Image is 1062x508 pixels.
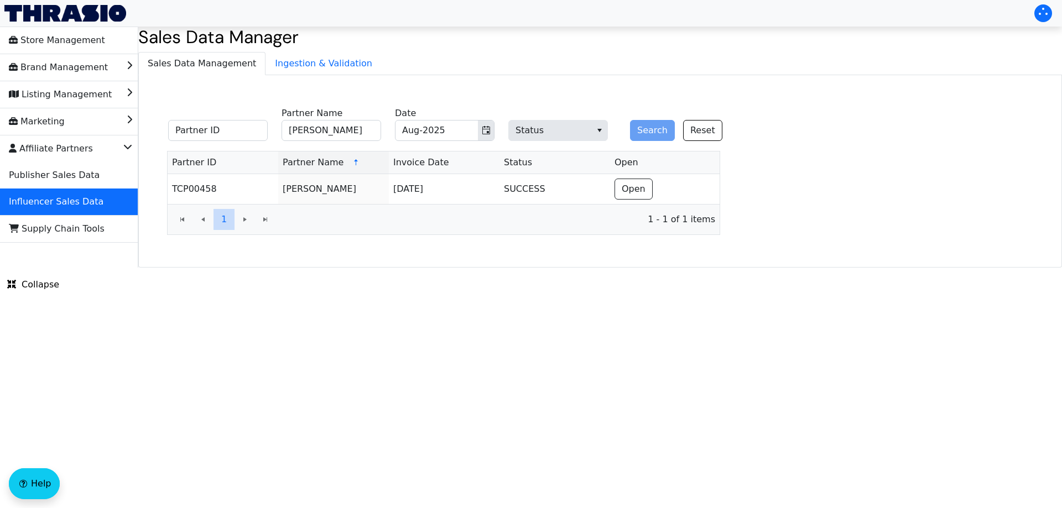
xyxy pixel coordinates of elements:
button: Open [615,179,653,200]
label: Date [395,107,416,120]
span: Publisher Sales Data [9,166,100,184]
div: Page 1 of 1 [168,204,720,234]
label: Partner Name [282,107,342,120]
span: Status [508,120,608,141]
span: Collapse [7,278,59,291]
span: Influencer Sales Data [9,193,103,211]
h2: Sales Data Manager [138,27,1062,48]
button: Page 1 [214,209,235,230]
span: Affiliate Partners [9,140,93,158]
span: 1 [221,213,227,226]
span: Partner Name [283,156,343,169]
span: Supply Chain Tools [9,220,105,238]
span: Help [31,477,51,490]
span: Sales Data Management [139,53,265,75]
button: Reset [683,120,722,141]
img: Thrasio Logo [4,5,126,22]
span: Status [504,156,532,169]
button: select [591,121,607,140]
span: Open [615,156,638,169]
span: Partner ID [172,156,216,169]
span: Store Management [9,32,105,49]
span: Open [622,182,645,196]
td: [DATE] [389,174,499,204]
td: [PERSON_NAME] [278,174,389,204]
span: Marketing [9,113,65,130]
button: Toggle calendar [478,121,494,140]
span: Listing Management [9,86,112,103]
span: Invoice Date [393,156,449,169]
span: Ingestion & Validation [266,53,381,75]
span: 1 - 1 of 1 items [285,213,715,226]
td: SUCCESS [499,174,610,204]
td: TCP00458 [168,174,278,204]
span: Brand Management [9,59,108,76]
button: Help floatingactionbutton [9,468,60,499]
input: Aug-2025 [395,121,464,140]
